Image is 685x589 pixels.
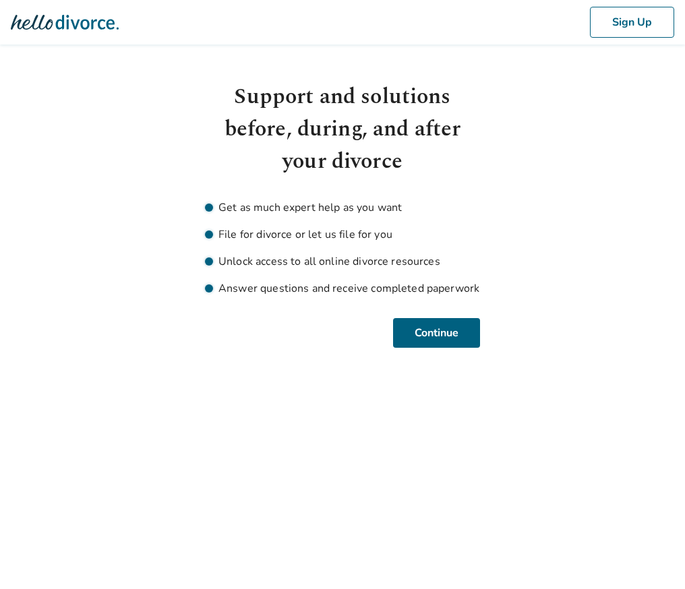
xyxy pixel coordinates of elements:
[205,81,480,178] h1: Support and solutions before, during, and after your divorce
[205,280,480,297] li: Answer questions and receive completed paperwork
[590,7,674,38] button: Sign Up
[205,199,480,216] li: Get as much expert help as you want
[393,318,480,348] button: Continue
[11,9,119,36] img: Hello Divorce Logo
[205,253,480,270] li: Unlock access to all online divorce resources
[205,226,480,243] li: File for divorce or let us file for you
